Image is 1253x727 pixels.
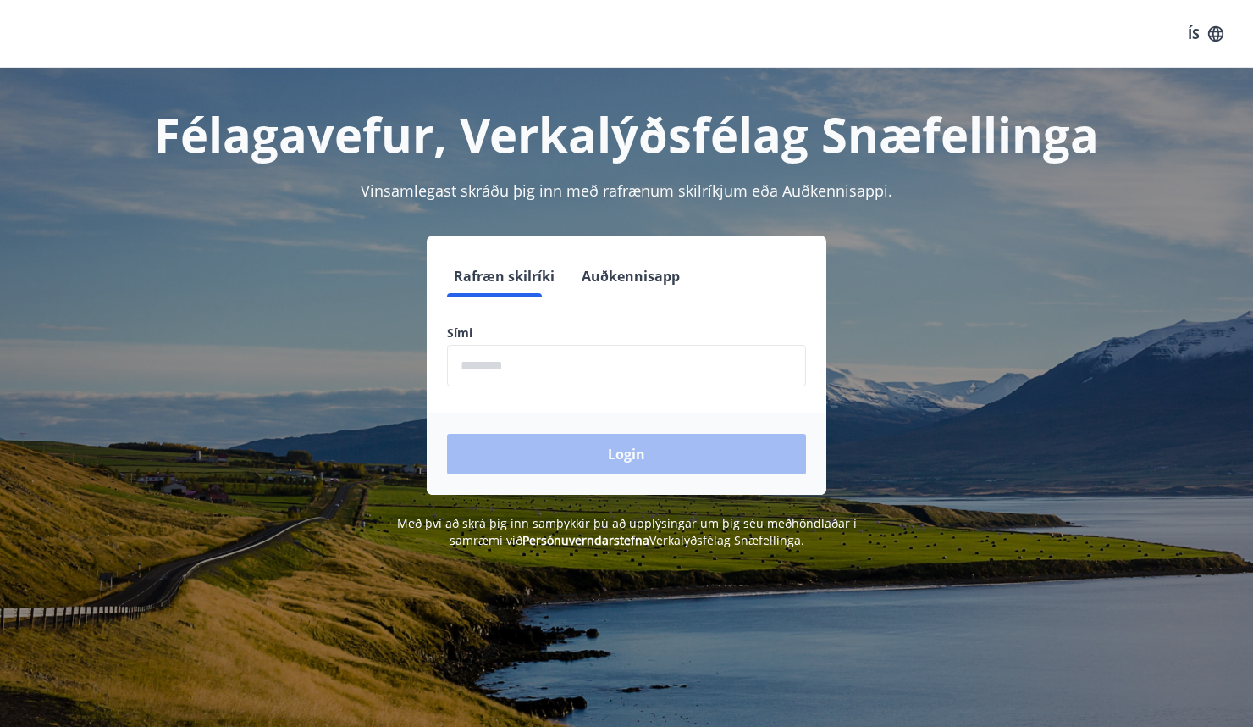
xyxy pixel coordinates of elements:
button: Auðkennisapp [575,256,687,297]
label: Sími [447,325,806,341]
h1: Félagavefur, Verkalýðsfélag Snæfellinga [37,102,1216,166]
span: Með því að skrá þig inn samþykkir þú að upplýsingar um þig séu meðhöndlaðar í samræmi við Verkalý... [397,515,857,548]
span: Vinsamlegast skráðu þig inn með rafrænum skilríkjum eða Auðkennisappi. [361,180,892,201]
a: Persónuverndarstefna [522,532,649,548]
button: ÍS [1178,19,1233,49]
button: Rafræn skilríki [447,256,561,297]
